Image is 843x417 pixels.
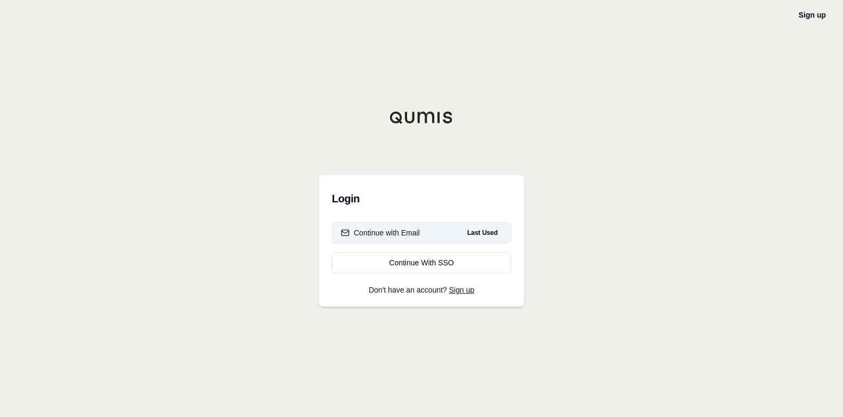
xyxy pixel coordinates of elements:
[449,286,474,294] a: Sign up
[463,226,502,239] span: Last Used
[332,286,511,294] p: Don't have an account?
[332,188,511,209] h3: Login
[341,227,420,238] div: Continue with Email
[341,257,502,268] div: Continue With SSO
[799,11,826,19] a: Sign up
[332,252,511,273] a: Continue With SSO
[389,111,454,124] img: Qumis
[332,222,511,243] button: Continue with EmailLast Used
